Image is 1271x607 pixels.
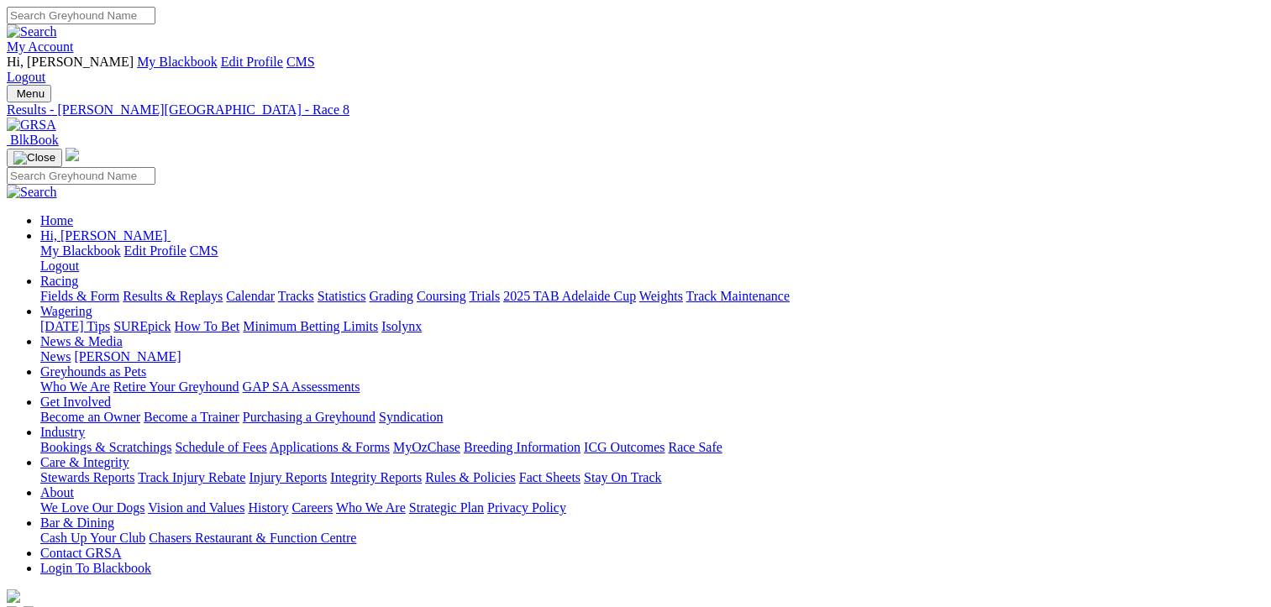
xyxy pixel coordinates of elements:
img: logo-grsa-white.png [66,148,79,161]
a: CMS [286,55,315,69]
button: Toggle navigation [7,85,51,102]
img: Search [7,24,57,39]
a: Statistics [318,289,366,303]
a: Edit Profile [221,55,283,69]
img: logo-grsa-white.png [7,589,20,603]
a: Schedule of Fees [175,440,266,454]
a: About [40,485,74,500]
span: Hi, [PERSON_NAME] [7,55,134,69]
span: Menu [17,87,45,100]
a: Strategic Plan [409,500,484,515]
a: [PERSON_NAME] [74,349,181,364]
a: ICG Outcomes [584,440,664,454]
div: Hi, [PERSON_NAME] [40,243,1264,274]
a: News & Media [40,334,123,348]
a: 2025 TAB Adelaide Cup [503,289,636,303]
a: Stewards Reports [40,470,134,484]
img: Search [7,185,57,200]
a: News [40,349,71,364]
a: Isolynx [381,319,422,333]
span: BlkBook [10,133,59,147]
a: Rules & Policies [425,470,516,484]
a: Retire Your Greyhound [113,379,239,394]
a: Track Injury Rebate [138,470,245,484]
a: Home [40,213,73,228]
button: Toggle navigation [7,149,62,167]
a: Grading [370,289,413,303]
a: My Account [7,39,74,54]
a: Logout [40,259,79,273]
a: My Blackbook [40,243,121,258]
a: Tracks [278,289,314,303]
input: Search [7,167,155,185]
a: Who We Are [40,379,110,394]
a: SUREpick [113,319,171,333]
div: Greyhounds as Pets [40,379,1264,395]
a: Vision and Values [148,500,244,515]
img: Close [13,151,55,165]
div: About [40,500,1264,515]
a: [DATE] Tips [40,319,110,333]
a: Industry [40,425,85,439]
a: Weights [639,289,683,303]
a: Track Maintenance [686,289,790,303]
a: Careers [291,500,333,515]
a: CMS [190,243,218,258]
img: GRSA [7,118,56,133]
a: Race Safe [668,440,722,454]
span: Hi, [PERSON_NAME] [40,228,167,243]
div: Industry [40,440,1264,455]
a: Bookings & Scratchings [40,440,171,454]
a: Login To Blackbook [40,561,151,575]
a: Breeding Information [464,440,580,454]
a: Greyhounds as Pets [40,364,146,379]
a: Applications & Forms [270,440,390,454]
a: Stay On Track [584,470,661,484]
a: Syndication [379,410,443,424]
a: Get Involved [40,395,111,409]
a: Racing [40,274,78,288]
a: Purchasing a Greyhound [243,410,376,424]
a: Contact GRSA [40,546,121,560]
div: News & Media [40,349,1264,364]
a: Logout [7,70,45,84]
a: Cash Up Your Club [40,531,145,545]
a: Hi, [PERSON_NAME] [40,228,171,243]
a: We Love Our Dogs [40,500,144,515]
a: Bar & Dining [40,515,114,530]
a: Results & Replays [123,289,223,303]
a: Chasers Restaurant & Function Centre [149,531,356,545]
div: Racing [40,289,1264,304]
a: History [248,500,288,515]
a: Calendar [226,289,275,303]
a: How To Bet [175,319,240,333]
a: Become a Trainer [144,410,239,424]
a: Fact Sheets [519,470,580,484]
div: Get Involved [40,410,1264,425]
a: Wagering [40,304,92,318]
div: Bar & Dining [40,531,1264,546]
a: Fields & Form [40,289,119,303]
a: Coursing [417,289,466,303]
a: Trials [469,289,500,303]
div: Care & Integrity [40,470,1264,485]
a: BlkBook [7,133,59,147]
div: My Account [7,55,1264,85]
a: Integrity Reports [330,470,422,484]
div: Wagering [40,319,1264,334]
a: Edit Profile [124,243,186,258]
a: Care & Integrity [40,455,129,469]
a: MyOzChase [393,440,460,454]
a: Privacy Policy [487,500,566,515]
a: Become an Owner [40,410,140,424]
a: GAP SA Assessments [243,379,360,394]
a: Minimum Betting Limits [243,319,378,333]
a: My Blackbook [137,55,218,69]
a: Results - [PERSON_NAME][GEOGRAPHIC_DATA] - Race 8 [7,102,1264,118]
input: Search [7,7,155,24]
a: Who We Are [336,500,406,515]
a: Injury Reports [249,470,327,484]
